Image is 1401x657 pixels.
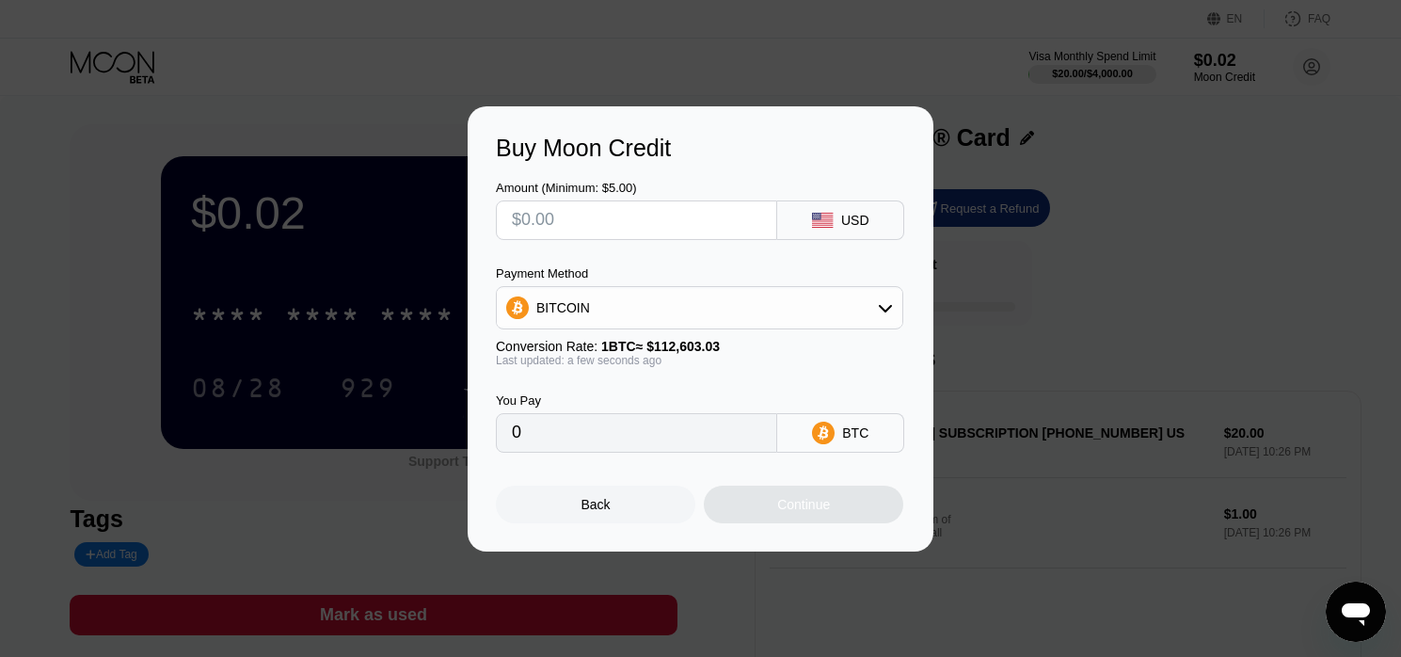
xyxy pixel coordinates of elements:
[496,339,903,354] div: Conversion Rate:
[496,266,903,280] div: Payment Method
[841,213,869,228] div: USD
[496,486,695,523] div: Back
[496,135,905,162] div: Buy Moon Credit
[496,181,777,195] div: Amount (Minimum: $5.00)
[1326,582,1386,642] iframe: Button to launch messaging window
[496,393,777,408] div: You Pay
[581,497,611,512] div: Back
[536,300,590,315] div: BITCOIN
[497,289,902,327] div: BITCOIN
[601,339,720,354] span: 1 BTC ≈ $112,603.03
[512,201,761,239] input: $0.00
[496,354,903,367] div: Last updated: a few seconds ago
[842,425,868,441] div: BTC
